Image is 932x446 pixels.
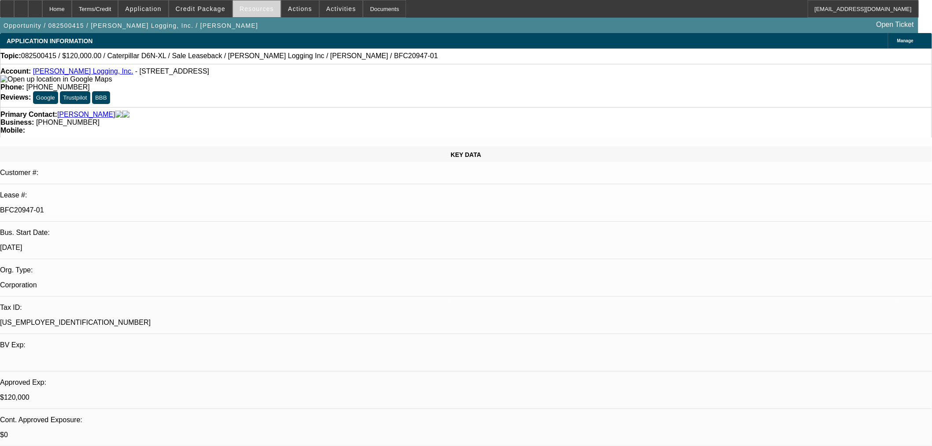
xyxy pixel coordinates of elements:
strong: Topic: [0,52,21,60]
span: [PHONE_NUMBER] [26,83,90,91]
button: Google [33,91,58,104]
a: [PERSON_NAME] [57,111,115,119]
span: Actions [288,5,312,12]
span: Manage [897,38,914,43]
button: Credit Package [169,0,232,17]
span: Activities [326,5,356,12]
span: KEY DATA [451,151,481,158]
span: 082500415 / $120,000.00 / Caterpillar D6N-XL / Sale Leaseback / [PERSON_NAME] Logging Inc / [PERS... [21,52,438,60]
span: [PHONE_NUMBER] [36,119,100,126]
img: facebook-icon.png [115,111,122,119]
strong: Primary Contact: [0,111,57,119]
button: Trustpilot [60,91,90,104]
span: - [STREET_ADDRESS] [135,67,209,75]
img: Open up location in Google Maps [0,75,112,83]
a: [PERSON_NAME] Logging, Inc. [33,67,133,75]
strong: Mobile: [0,126,25,134]
button: Application [118,0,168,17]
strong: Phone: [0,83,24,91]
button: BBB [92,91,110,104]
button: Resources [233,0,281,17]
a: Open Ticket [873,17,917,32]
a: View Google Maps [0,75,112,83]
button: Actions [281,0,319,17]
strong: Account: [0,67,31,75]
span: Credit Package [176,5,226,12]
strong: Reviews: [0,93,31,101]
span: Resources [240,5,274,12]
span: Application [125,5,161,12]
span: Opportunity / 082500415 / [PERSON_NAME] Logging, Inc. / [PERSON_NAME] [4,22,258,29]
button: Activities [320,0,363,17]
img: linkedin-icon.png [122,111,129,119]
strong: Business: [0,119,34,126]
span: APPLICATION INFORMATION [7,37,92,45]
